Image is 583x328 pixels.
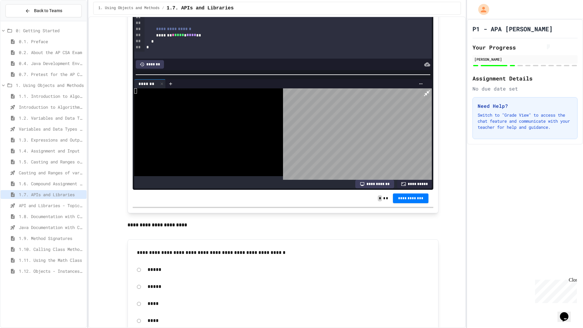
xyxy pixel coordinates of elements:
[19,126,84,132] span: Variables and Data Types - Quiz
[472,43,578,52] h2: Your Progress
[19,213,84,220] span: 1.8. Documentation with Comments and Preconditions
[472,74,578,83] h2: Assignment Details
[19,246,84,252] span: 1.10. Calling Class Methods
[19,169,84,176] span: Casting and Ranges of variables - Quiz
[19,115,84,121] span: 1.2. Variables and Data Types
[472,2,491,16] div: My Account
[5,4,82,17] button: Back to Teams
[472,25,553,33] h1: P1 - APA [PERSON_NAME]
[19,49,84,56] span: 0.2. About the AP CSA Exam
[19,268,84,274] span: 1.12. Objects - Instances of Classes
[19,180,84,187] span: 1.6. Compound Assignment Operators
[19,93,84,99] span: 1.1. Introduction to Algorithms, Programming, and Compilers
[19,71,84,77] span: 0.7. Pretest for the AP CSA Exam
[19,224,84,231] span: Java Documentation with Comments - Topic 1.8
[162,6,164,11] span: /
[19,137,84,143] span: 1.3. Expressions and Output [New]
[2,2,42,39] div: Chat with us now!Close
[34,8,62,14] span: Back to Teams
[19,159,84,165] span: 1.5. Casting and Ranges of Values
[19,191,84,198] span: 1.7. APIs and Libraries
[19,235,84,241] span: 1.9. Method Signatures
[557,304,577,322] iframe: chat widget
[16,82,84,88] span: 1. Using Objects and Methods
[19,202,84,209] span: API and Libraries - Topic 1.7
[472,85,578,92] div: No due date set
[19,148,84,154] span: 1.4. Assignment and Input
[474,56,576,62] div: [PERSON_NAME]
[16,27,84,34] span: 0: Getting Started
[19,60,84,67] span: 0.4. Java Development Environments
[478,112,572,130] p: Switch to "Grade View" to access the chat feature and communicate with your teacher for help and ...
[98,6,160,11] span: 1. Using Objects and Methods
[167,5,234,12] span: 1.7. APIs and Libraries
[19,257,84,263] span: 1.11. Using the Math Class
[478,102,572,110] h3: Need Help?
[533,277,577,303] iframe: chat widget
[19,104,84,110] span: Introduction to Algorithms, Programming, and Compilers
[19,38,84,45] span: 0.1. Preface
